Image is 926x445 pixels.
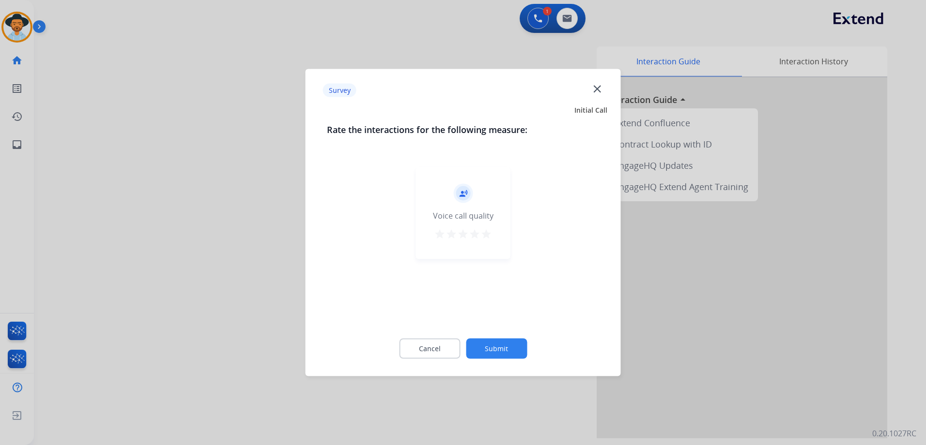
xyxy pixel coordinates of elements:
[446,228,457,240] mat-icon: star
[327,123,600,136] h3: Rate the interactions for the following measure:
[466,339,527,359] button: Submit
[872,428,916,439] p: 0.20.1027RC
[574,105,607,115] span: Initial Call
[457,228,469,240] mat-icon: star
[469,228,480,240] mat-icon: star
[323,83,356,97] p: Survey
[591,82,603,95] mat-icon: close
[399,339,460,359] button: Cancel
[480,228,492,240] mat-icon: star
[433,210,494,222] div: Voice call quality
[459,189,467,198] mat-icon: record_voice_over
[434,228,446,240] mat-icon: star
